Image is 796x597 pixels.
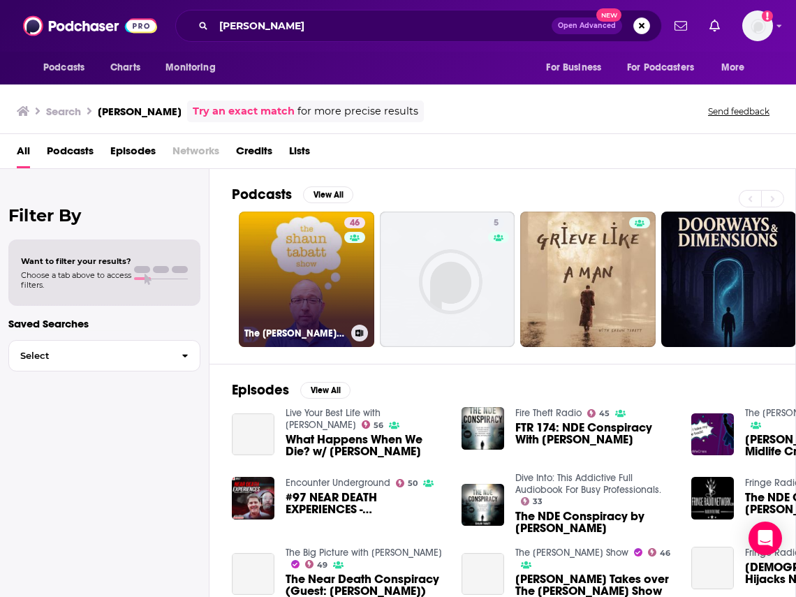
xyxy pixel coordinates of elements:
[462,553,504,596] a: Rod Tucker Takes over The Shaun Tabatt Show
[303,186,353,203] button: View All
[546,58,601,78] span: For Business
[515,472,661,496] a: Dive Into: This Addictive Full Audiobook For Busy Professionals.
[110,58,140,78] span: Charts
[244,327,346,339] h3: The [PERSON_NAME] Show
[232,553,274,596] a: The Near Death Conspiracy (Guest: Shaun Tabatt)
[704,105,774,117] button: Send feedback
[552,17,622,34] button: Open AdvancedNew
[599,411,610,417] span: 45
[8,205,200,226] h2: Filter By
[165,58,215,78] span: Monitoring
[515,510,675,534] a: The NDE Conspiracy by Shaun Tabatt
[596,8,621,22] span: New
[587,409,610,418] a: 45
[515,422,675,445] span: FTR 174: NDE Conspiracy With [PERSON_NAME]
[289,140,310,168] a: Lists
[8,317,200,330] p: Saved Searches
[286,547,442,559] a: The Big Picture with Larry Ragland
[101,54,149,81] a: Charts
[721,58,745,78] span: More
[344,217,365,228] a: 46
[515,407,582,419] a: Fire Theft Radio
[21,270,131,290] span: Choose a tab above to access filters.
[286,573,445,597] a: The Near Death Conspiracy (Guest: Shaun Tabatt)
[380,212,515,347] a: 5
[286,492,445,515] span: #97 NEAR DEATH EXPERIENCES - [PERSON_NAME] & [PERSON_NAME]: Uncensored
[286,573,445,597] span: The Near Death Conspiracy (Guest: [PERSON_NAME])
[47,140,94,168] a: Podcasts
[23,13,157,39] img: Podchaser - Follow, Share and Rate Podcasts
[648,548,671,557] a: 46
[762,10,773,22] svg: Add a profile image
[350,216,360,230] span: 46
[286,434,445,457] span: What Happens When We Die? w/ [PERSON_NAME]
[17,140,30,168] a: All
[533,499,543,505] span: 33
[742,10,773,41] img: User Profile
[232,477,274,519] img: #97 NEAR DEATH EXPERIENCES - Shaun Tabatt & Randy Kay: Uncensored
[34,54,103,81] button: open menu
[749,522,782,555] div: Open Intercom Messenger
[691,477,734,519] img: The NDE Conspiracy with Shaun Tabatt - Fire Theft Radio
[110,140,156,168] a: Episodes
[286,492,445,515] a: #97 NEAR DEATH EXPERIENCES - Shaun Tabatt & Randy Kay: Uncensored
[305,560,328,568] a: 49
[232,381,289,399] h2: Episodes
[297,103,418,119] span: for more precise results
[521,497,543,506] a: 33
[660,550,670,557] span: 46
[232,186,292,203] h2: Podcasts
[396,479,418,487] a: 50
[286,407,381,431] a: Live Your Best Life with Liz Wright
[462,484,504,526] img: The NDE Conspiracy by Shaun Tabatt
[627,58,694,78] span: For Podcasters
[98,105,182,118] h3: [PERSON_NAME]
[286,434,445,457] a: What Happens When We Die? w/ Shaun Tabatt
[462,407,504,450] a: FTR 174: NDE Conspiracy With Shaun Tabatt
[232,186,353,203] a: PodcastsView All
[704,14,725,38] a: Show notifications dropdown
[488,217,504,228] a: 5
[300,382,351,399] button: View All
[239,212,374,347] a: 46The [PERSON_NAME] Show
[408,480,418,487] span: 50
[175,10,662,42] div: Search podcasts, credits, & more...
[515,422,675,445] a: FTR 174: NDE Conspiracy With Shaun Tabatt
[515,547,628,559] a: The Shaun Tabatt Show
[362,420,384,429] a: 56
[742,10,773,41] span: Logged in as shcarlos
[46,105,81,118] h3: Search
[618,54,714,81] button: open menu
[536,54,619,81] button: open menu
[515,573,675,597] a: Rod Tucker Takes over The Shaun Tabatt Show
[669,14,693,38] a: Show notifications dropdown
[8,340,200,371] button: Select
[712,54,762,81] button: open menu
[494,216,499,230] span: 5
[515,573,675,597] span: [PERSON_NAME] Takes over The [PERSON_NAME] Show
[558,22,616,29] span: Open Advanced
[515,510,675,534] span: The NDE Conspiracy by [PERSON_NAME]
[43,58,84,78] span: Podcasts
[374,422,383,429] span: 56
[156,54,233,81] button: open menu
[286,477,390,489] a: Encounter Underground
[317,562,327,568] span: 49
[691,413,734,456] img: Shaun Tabatt - Hack My Midlife Crisis
[236,140,272,168] a: Credits
[172,140,219,168] span: Networks
[214,15,552,37] input: Search podcasts, credits, & more...
[9,351,170,360] span: Select
[21,256,131,266] span: Want to filter your results?
[691,547,734,589] a: Satan Hijacks Near Death Experiences?! with Shaun Tabatt - The Sharpening Report
[232,413,274,456] a: What Happens When We Die? w/ Shaun Tabatt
